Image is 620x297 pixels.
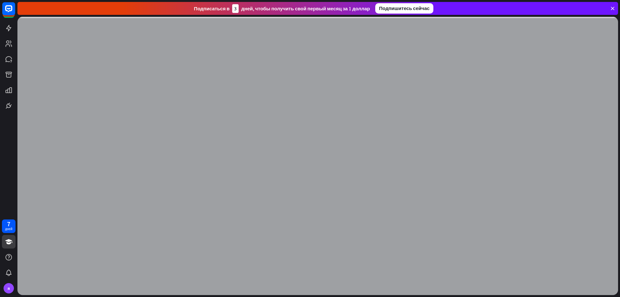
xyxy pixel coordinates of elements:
font: я [7,286,10,291]
font: Подпишитесь сейчас [379,5,430,11]
font: дней, чтобы получить свой первый месяц за 1 доллар [241,5,370,12]
font: 7 [7,220,10,228]
font: дней [5,227,13,231]
font: 3 [234,5,237,12]
font: Подписаться в [194,5,230,12]
a: 7 дней [2,219,15,233]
